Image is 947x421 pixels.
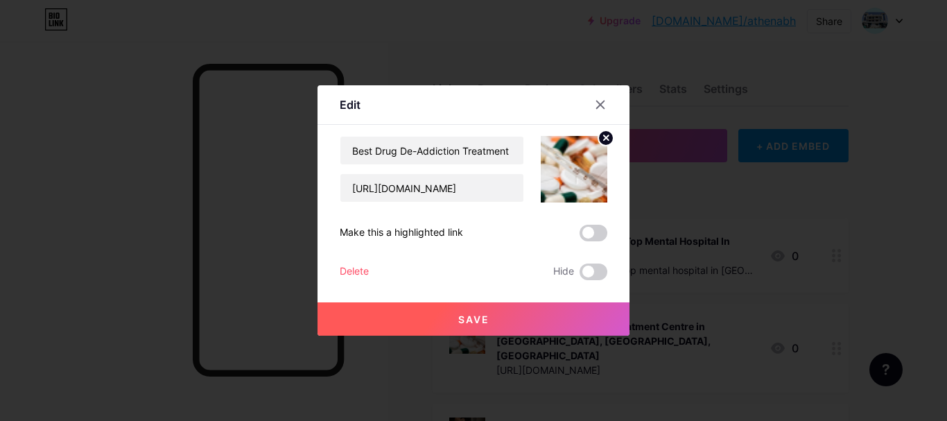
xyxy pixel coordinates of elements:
div: Delete [340,264,369,280]
img: link_thumbnail [541,136,607,203]
input: URL [340,174,523,202]
span: Save [458,313,489,325]
span: Hide [553,264,574,280]
div: Edit [340,96,360,113]
button: Save [318,302,629,336]
div: Make this a highlighted link [340,225,463,241]
input: Title [340,137,523,164]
